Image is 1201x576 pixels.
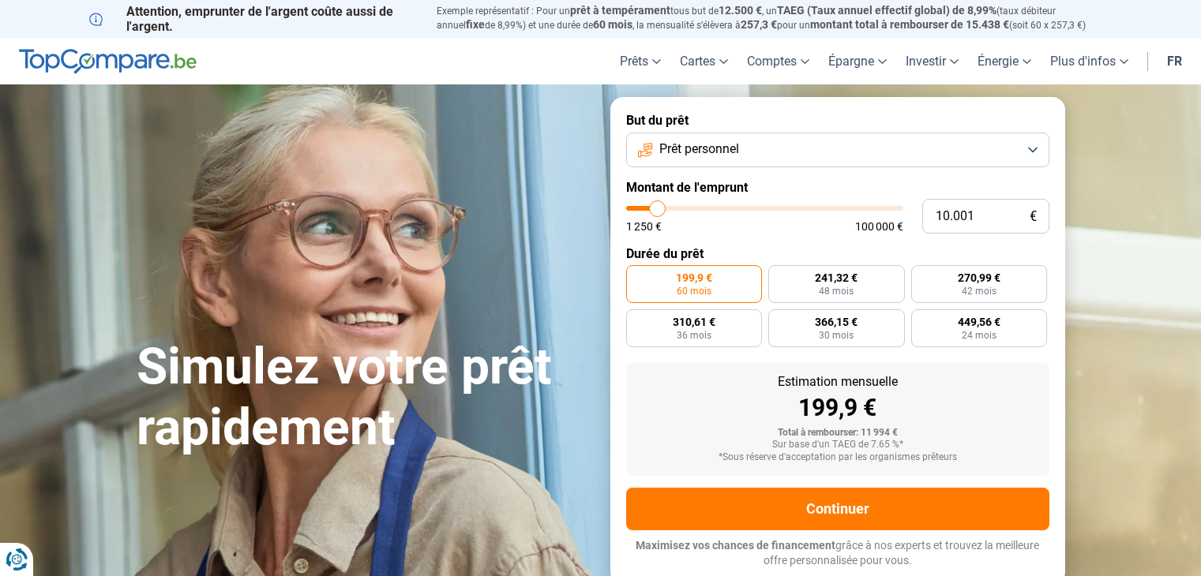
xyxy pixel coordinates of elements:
[437,4,1113,32] p: Exemple représentatif : Pour un tous but de , un (taux débiteur annuel de 8,99%) et une durée de ...
[626,133,1049,167] button: Prêt personnel
[855,221,903,232] span: 100 000 €
[741,18,777,31] span: 257,3 €
[570,4,670,17] span: prêt à tempérament
[626,538,1049,569] p: grâce à nos experts et trouvez la meilleure offre personnalisée pour vous.
[670,38,737,84] a: Cartes
[626,221,662,232] span: 1 250 €
[639,396,1037,420] div: 199,9 €
[896,38,968,84] a: Investir
[677,331,711,340] span: 36 mois
[626,180,1049,195] label: Montant de l'emprunt
[639,376,1037,388] div: Estimation mensuelle
[958,316,1000,327] span: 449,56 €
[1030,210,1037,223] span: €
[777,4,996,17] span: TAEG (Taux annuel effectif global) de 8,99%
[636,539,835,552] span: Maximisez vos chances de financement
[659,140,739,158] span: Prêt personnel
[676,272,712,283] span: 199,9 €
[819,286,854,296] span: 48 mois
[810,18,1009,31] span: montant total à rembourser de 15.438 €
[737,38,819,84] a: Comptes
[19,49,197,74] img: TopCompare
[639,452,1037,463] div: *Sous réserve d'acceptation par les organismes prêteurs
[815,272,858,283] span: 241,32 €
[626,488,1049,530] button: Continuer
[137,337,591,458] h1: Simulez votre prêt rapidement
[819,38,896,84] a: Épargne
[673,316,715,327] span: 310,61 €
[815,316,858,327] span: 366,15 €
[677,286,711,296] span: 60 mois
[719,4,762,17] span: 12.500 €
[962,331,996,340] span: 24 mois
[593,18,632,31] span: 60 mois
[466,18,485,31] span: fixe
[819,331,854,340] span: 30 mois
[639,428,1037,439] div: Total à rembourser: 11 994 €
[626,246,1049,261] label: Durée du prêt
[1158,38,1192,84] a: fr
[968,38,1041,84] a: Énergie
[962,286,996,296] span: 42 mois
[1041,38,1138,84] a: Plus d'infos
[958,272,1000,283] span: 270,99 €
[89,4,418,34] p: Attention, emprunter de l'argent coûte aussi de l'argent.
[639,439,1037,451] div: Sur base d'un TAEG de 7.65 %*
[626,113,1049,128] label: But du prêt
[610,38,670,84] a: Prêts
